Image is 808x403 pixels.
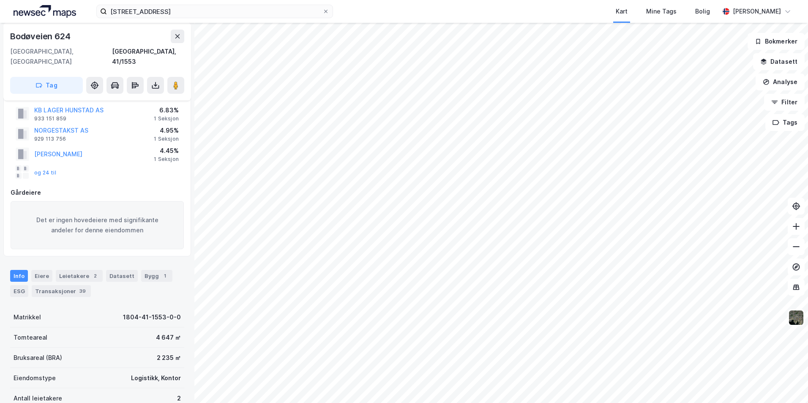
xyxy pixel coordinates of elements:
div: 4.45% [154,146,179,156]
div: Bygg [141,270,172,282]
div: Kontrollprogram for chat [766,362,808,403]
div: Eiendomstype [14,373,56,383]
img: 9k= [788,310,804,326]
div: 1 [161,272,169,280]
div: Kart [616,6,628,16]
div: 1 Seksjon [154,136,179,142]
div: Matrikkel [14,312,41,322]
button: Filter [764,94,805,111]
div: 1 Seksjon [154,156,179,163]
div: 39 [78,287,87,295]
div: Mine Tags [646,6,677,16]
img: logo.a4113a55bc3d86da70a041830d287a7e.svg [14,5,76,18]
div: ESG [10,285,28,297]
div: Leietakere [56,270,103,282]
iframe: Chat Widget [766,362,808,403]
div: 933 151 859 [34,115,66,122]
div: [GEOGRAPHIC_DATA], [GEOGRAPHIC_DATA] [10,46,112,67]
div: 1 Seksjon [154,115,179,122]
div: Bodøveien 624 [10,30,72,43]
div: 2 [91,272,99,280]
button: Tags [765,114,805,131]
div: Tomteareal [14,332,47,343]
div: Bolig [695,6,710,16]
button: Analyse [756,74,805,90]
div: [PERSON_NAME] [733,6,781,16]
div: Datasett [106,270,138,282]
div: Bruksareal (BRA) [14,353,62,363]
div: 4 647 ㎡ [156,332,181,343]
div: Info [10,270,28,282]
div: 1804-41-1553-0-0 [123,312,181,322]
button: Tag [10,77,83,94]
div: Transaksjoner [32,285,91,297]
div: Eiere [31,270,52,282]
div: Det er ingen hovedeiere med signifikante andeler for denne eiendommen [11,201,184,249]
div: [GEOGRAPHIC_DATA], 41/1553 [112,46,184,67]
button: Datasett [753,53,805,70]
input: Søk på adresse, matrikkel, gårdeiere, leietakere eller personer [107,5,322,18]
div: 929 113 756 [34,136,66,142]
button: Bokmerker [748,33,805,50]
div: Logistikk, Kontor [131,373,181,383]
div: 2 235 ㎡ [157,353,181,363]
div: Gårdeiere [11,188,184,198]
div: 4.95% [154,125,179,136]
div: 6.83% [154,105,179,115]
